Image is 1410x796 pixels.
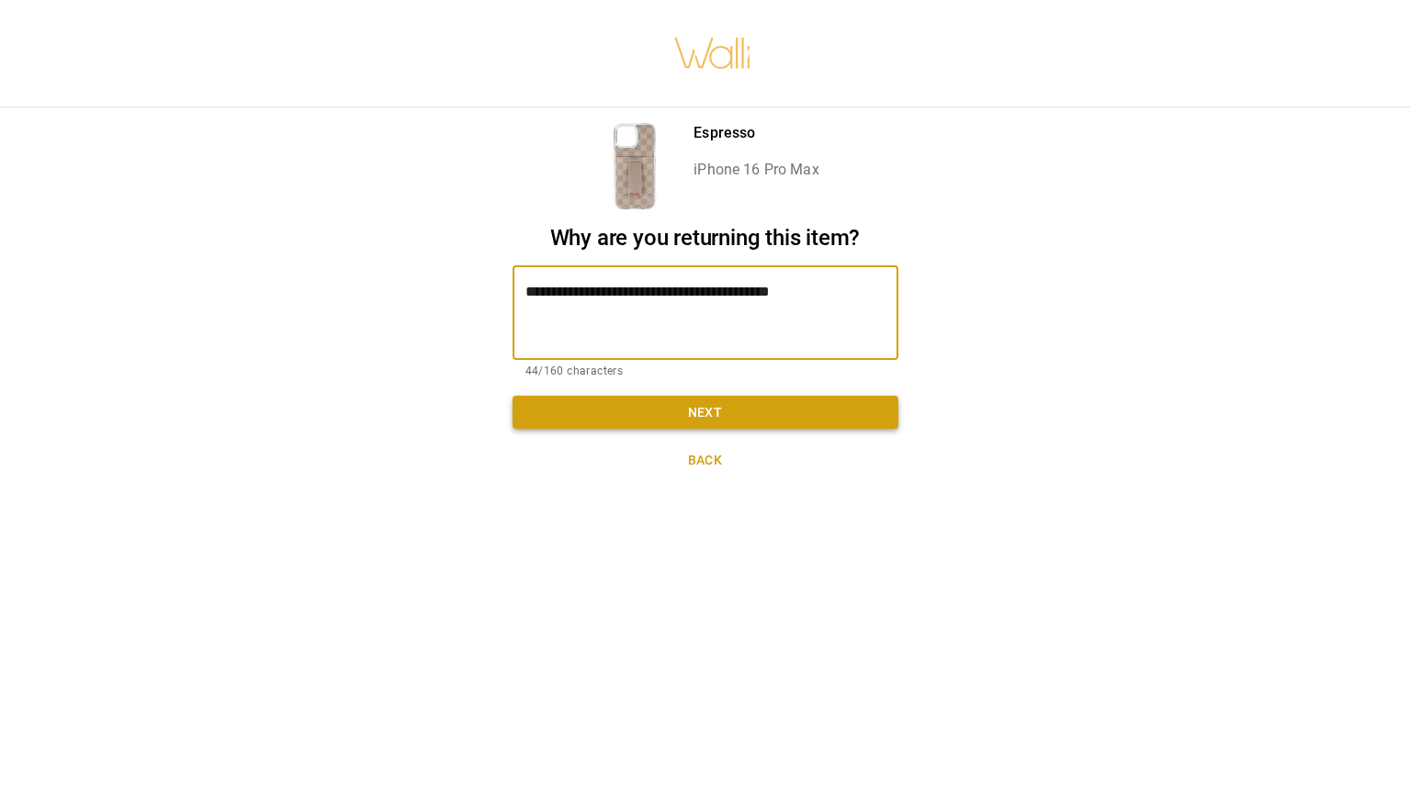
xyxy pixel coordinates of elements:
h2: Why are you returning this item? [513,225,898,252]
p: iPhone 16 Pro Max [694,159,819,181]
button: Next [513,396,898,430]
p: Espresso [694,122,819,144]
img: walli-inc.myshopify.com [673,14,752,93]
p: 44/160 characters [525,363,885,381]
button: Back [513,443,898,477]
